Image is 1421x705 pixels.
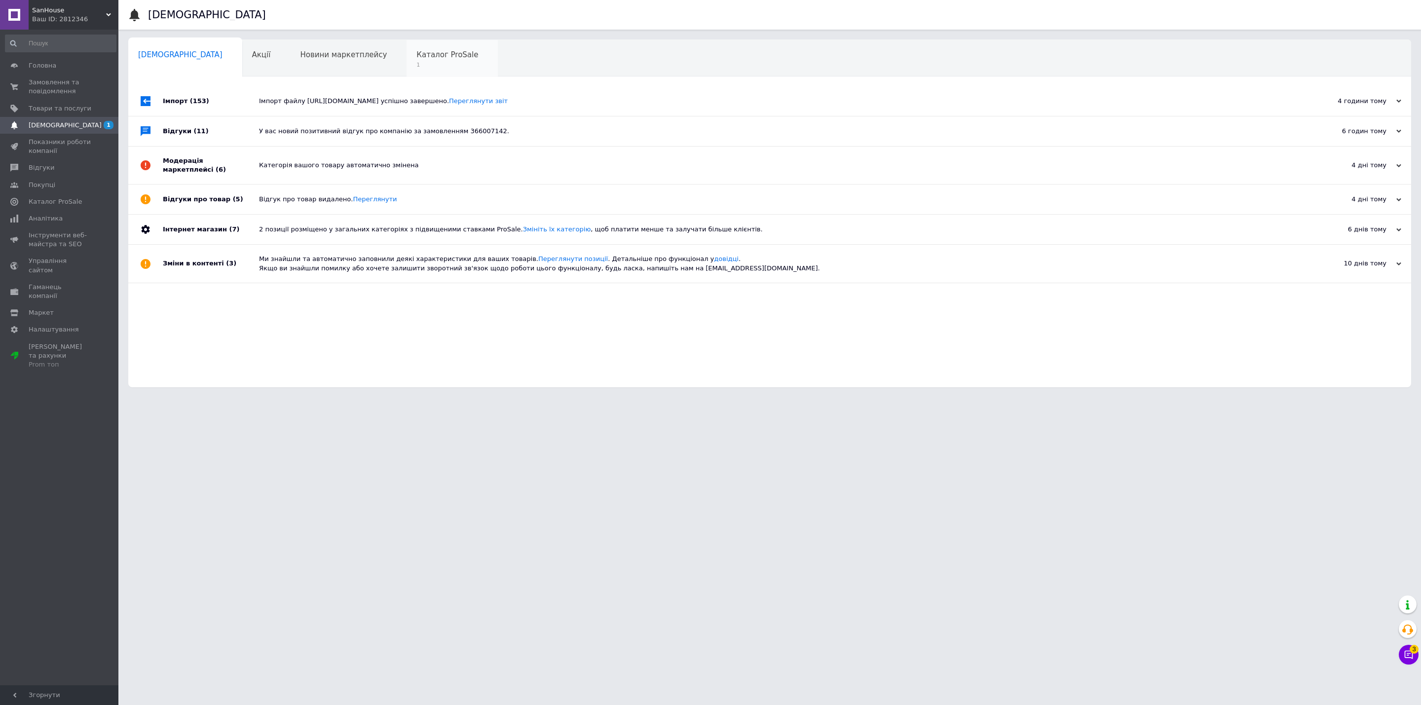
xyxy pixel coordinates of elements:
[29,257,91,274] span: Управління сайтом
[29,138,91,155] span: Показники роботи компанії
[259,97,1303,106] div: Імпорт файлу [URL][DOMAIN_NAME] успішно завершено.
[163,215,259,244] div: Інтернет магазин
[29,163,54,172] span: Відгуки
[259,195,1303,204] div: Відгук про товар видалено.
[1303,161,1401,170] div: 4 дні тому
[190,97,209,105] span: (153)
[1303,97,1401,106] div: 4 години тому
[259,161,1303,170] div: Категорія вашого товару автоматично змінена
[163,116,259,146] div: Відгуки
[259,127,1303,136] div: У вас новий позитивний відгук про компанію за замовленням 366007142.
[1303,225,1401,234] div: 6 днів тому
[259,225,1303,234] div: 2 позиції розміщено у загальних категоріях з підвищеними ставками ProSale. , щоб платити менше та...
[1303,259,1401,268] div: 10 днів тому
[259,255,1303,272] div: Ми знайшли та автоматично заповнили деякі характеристики для ваших товарів. . Детальніше про функ...
[233,195,243,203] span: (5)
[1399,645,1419,665] button: Чат з покупцем3
[353,195,397,203] a: Переглянути
[32,15,118,24] div: Ваш ID: 2812346
[29,121,102,130] span: [DEMOGRAPHIC_DATA]
[163,86,259,116] div: Імпорт
[29,61,56,70] span: Головна
[229,225,239,233] span: (7)
[416,61,478,69] span: 1
[252,50,271,59] span: Акції
[29,181,55,189] span: Покупці
[29,231,91,249] span: Інструменти веб-майстра та SEO
[163,245,259,282] div: Зміни в контенті
[714,255,739,262] a: довідці
[226,260,236,267] span: (3)
[29,342,91,370] span: [PERSON_NAME] та рахунки
[5,35,116,52] input: Пошук
[29,308,54,317] span: Маркет
[29,283,91,300] span: Гаманець компанії
[29,214,63,223] span: Аналітика
[29,197,82,206] span: Каталог ProSale
[29,104,91,113] span: Товари та послуги
[138,50,223,59] span: [DEMOGRAPHIC_DATA]
[1303,195,1401,204] div: 4 дні тому
[32,6,106,15] span: SanHouse
[449,97,508,105] a: Переглянути звіт
[216,166,226,173] span: (6)
[194,127,209,135] span: (11)
[300,50,387,59] span: Новини маркетплейсу
[29,78,91,96] span: Замовлення та повідомлення
[1410,645,1419,654] span: 3
[1303,127,1401,136] div: 6 годин тому
[148,9,266,21] h1: [DEMOGRAPHIC_DATA]
[29,360,91,369] div: Prom топ
[104,121,113,129] span: 1
[163,185,259,214] div: Відгуки про товар
[523,225,591,233] a: Змініть їх категорію
[163,147,259,184] div: Модерація маркетплейсі
[538,255,608,262] a: Переглянути позиції
[416,50,478,59] span: Каталог ProSale
[29,325,79,334] span: Налаштування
